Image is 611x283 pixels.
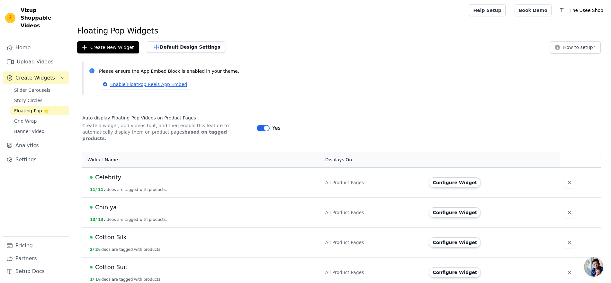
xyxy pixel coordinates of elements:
[272,124,281,132] span: Yes
[90,206,93,209] span: Live Published
[14,97,42,104] span: Story Circles
[564,177,575,188] button: Delete widget
[10,127,69,136] a: Banner Video
[90,277,162,282] button: 1/ 1videos are tagged with products.
[429,267,481,278] button: Configure Widget
[564,207,575,218] button: Delete widget
[325,269,421,276] div: All Product Pages
[77,26,606,36] h1: Floating Pop Widgets
[99,79,191,90] a: Enable FloatPop Reels App Embed
[325,179,421,186] div: All Product Pages
[325,239,421,246] div: All Product Pages
[90,277,94,282] span: 1 /
[90,247,162,252] button: 2/ 2videos are tagged with products.
[95,203,117,212] span: Chiniya
[469,4,505,16] a: Help Setup
[14,87,50,93] span: Slider Carousels
[15,74,55,82] span: Create Widgets
[429,177,481,188] button: Configure Widget
[564,267,575,278] button: Delete widget
[14,118,37,124] span: Grid Wrap
[82,115,252,121] label: Auto display Floating-Pop Videos on Product Pages
[560,7,564,14] text: T
[82,122,252,142] p: Create a widget, add videos to it, and then enable this feature to automatically display them on ...
[257,124,281,132] button: Yes
[21,6,67,30] span: Vizup Shoppable Videos
[3,239,69,252] a: Pricing
[584,257,603,277] div: Open chat
[429,237,481,248] button: Configure Widget
[82,152,321,168] th: Widget Name
[3,71,69,84] button: Create Widgets
[10,106,69,115] a: Floating-Pop ⭐
[95,247,98,252] span: 2
[90,236,93,239] span: Live Published
[98,217,103,222] span: 13
[557,5,606,16] button: T The Usee Shop
[10,117,69,126] a: Grid Wrap
[90,176,93,179] span: Live Published
[90,266,93,269] span: Live Published
[90,187,97,192] span: 11 /
[90,217,97,222] span: 13 /
[3,41,69,54] a: Home
[3,265,69,278] a: Setup Docs
[82,129,227,141] strong: based on tagged products.
[98,187,103,192] span: 11
[95,173,121,182] span: Celebrity
[90,217,167,222] button: 13/ 13videos are tagged with products.
[3,252,69,265] a: Partners
[14,108,49,114] span: Floating-Pop ⭐
[90,187,167,192] button: 11/ 11videos are tagged with products.
[550,46,601,52] a: How to setup?
[325,209,421,216] div: All Product Pages
[95,233,127,242] span: Cotton Silk
[3,139,69,152] a: Analytics
[567,5,606,16] p: The Usee Shop
[90,247,94,252] span: 2 /
[10,86,69,95] a: Slider Carousels
[10,96,69,105] a: Story Circles
[321,152,425,168] th: Displays On
[3,153,69,166] a: Settings
[564,237,575,248] button: Delete widget
[515,4,552,16] a: Book Demo
[429,207,481,218] button: Configure Widget
[95,263,128,272] span: Cotton Suit
[14,128,44,135] span: Banner Video
[3,55,69,68] a: Upload Videos
[550,41,601,53] button: How to setup?
[5,13,15,23] img: Vizup
[77,41,139,53] button: Create New Widget
[95,277,98,282] span: 1
[99,68,596,75] p: Please ensure the App Embed Block is enabled in your theme.
[147,41,225,53] button: Default Design Settings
